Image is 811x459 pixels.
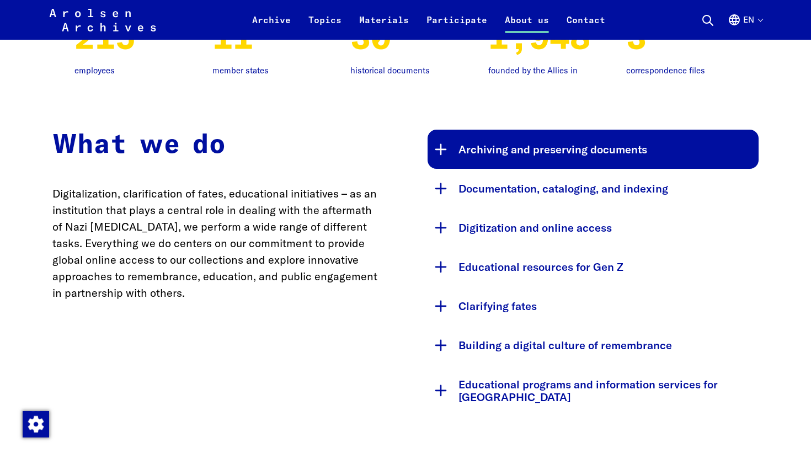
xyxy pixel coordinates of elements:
a: Archive [243,13,300,40]
nav: Primary [243,7,614,33]
aroa-count-up: 1,948 [488,23,590,56]
button: English, language selection [728,13,762,40]
a: Contact [558,13,614,40]
aroa-count-up: 11 [212,23,253,56]
button: Educational programs and information services for [GEOGRAPHIC_DATA] [428,365,759,417]
p: correspondence files [626,65,737,77]
p: historical documents [350,65,461,77]
button: Educational resources for Gen Z [428,247,759,286]
a: Participate [418,13,496,40]
span: Mio. [651,25,693,41]
p: founded by the Allies in [488,65,599,77]
p: member states [212,65,323,77]
a: Topics [300,13,350,40]
button: Building a digital culture of remembrance [428,325,759,365]
button: Documentation, cataloging, and indexing [428,169,759,208]
button: Digitization and online access [428,208,759,247]
img: Change consent [23,411,49,437]
p: employees [74,65,185,77]
aroa-count-up: 215 [74,23,136,56]
p: Digitalization, clarification of fates, educational initiatives – as an institution that plays a ... [52,185,383,301]
aroa-count-up: 3 [626,23,647,56]
strong: What we do [52,132,226,158]
aroa-count-up: 30 [350,23,391,56]
button: Clarifying fates [428,286,759,325]
button: Archiving and preserving documents [428,130,759,169]
div: Change consent [22,410,49,437]
a: About us [496,13,558,40]
a: Materials [350,13,418,40]
span: Mio. [396,25,438,41]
